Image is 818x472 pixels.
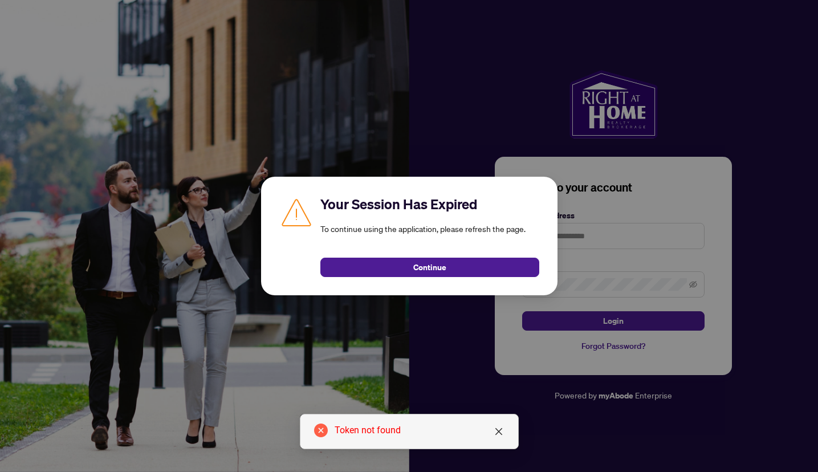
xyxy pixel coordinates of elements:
[493,425,505,438] a: Close
[320,258,539,277] button: Continue
[320,195,539,277] div: To continue using the application, please refresh the page.
[335,424,504,437] div: Token not found
[279,195,314,229] img: Caution icon
[413,258,446,276] span: Continue
[320,195,539,213] h2: Your Session Has Expired
[494,427,503,436] span: close
[314,424,328,437] span: close-circle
